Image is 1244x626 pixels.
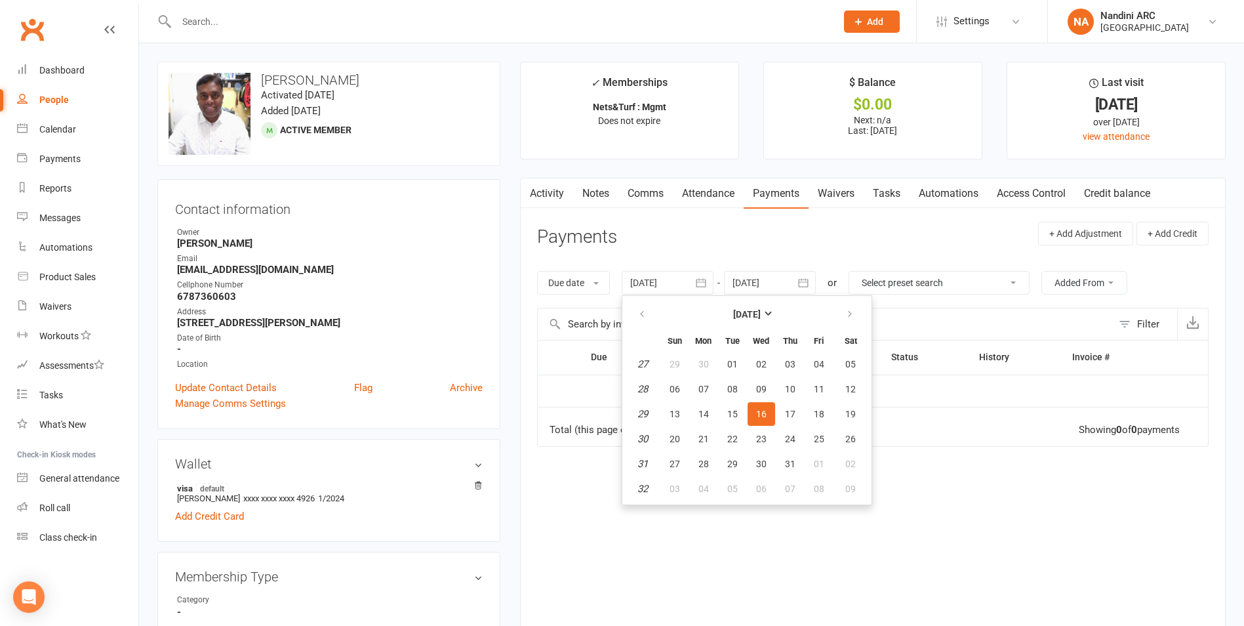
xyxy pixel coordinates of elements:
[39,331,79,341] div: Workouts
[661,477,689,501] button: 03
[670,484,680,494] span: 03
[17,203,138,233] a: Messages
[177,483,476,493] strong: visa
[177,306,483,318] div: Address
[785,459,795,469] span: 31
[953,7,990,36] span: Settings
[175,570,483,584] h3: Membership Type
[814,384,824,394] span: 11
[17,115,138,144] a: Calendar
[17,464,138,493] a: General attendance kiosk mode
[39,65,85,75] div: Dashboard
[849,74,896,98] div: $ Balance
[845,459,856,469] span: 02
[354,380,372,396] a: Flag
[834,352,868,376] button: 05
[39,94,69,105] div: People
[776,402,804,426] button: 17
[695,336,712,346] small: Monday
[175,197,483,217] h3: Contact information
[1075,178,1159,209] a: Credit balance
[753,336,769,346] small: Wednesday
[864,178,910,209] a: Tasks
[748,452,775,476] button: 30
[39,503,70,513] div: Roll call
[1100,10,1189,22] div: Nandini ARC
[169,73,251,155] img: image1691358299.png
[756,409,767,419] span: 16
[17,410,138,440] a: What's New
[719,452,746,476] button: 29
[867,16,883,27] span: Add
[177,606,483,618] strong: -
[673,178,744,209] a: Attendance
[17,174,138,203] a: Reports
[637,433,648,445] em: 30
[727,459,738,469] span: 29
[834,477,868,501] button: 09
[776,98,970,112] div: $0.00
[783,336,797,346] small: Thursday
[727,409,738,419] span: 15
[776,477,804,501] button: 07
[175,396,286,411] a: Manage Comms Settings
[243,493,315,503] span: xxxx xxxx xxxx 4926
[756,434,767,444] span: 23
[280,125,351,135] span: Active member
[39,301,71,312] div: Waivers
[698,434,709,444] span: 21
[661,452,689,476] button: 27
[169,73,489,87] h3: [PERSON_NAME]
[17,292,138,322] a: Waivers
[670,409,680,419] span: 13
[988,178,1075,209] a: Access Control
[785,434,795,444] span: 24
[39,390,63,400] div: Tasks
[637,358,648,370] em: 27
[39,272,96,282] div: Product Sales
[537,271,610,295] button: Due date
[1136,222,1209,245] button: + Add Credit
[175,380,277,396] a: Update Contact Details
[39,360,104,371] div: Assessments
[17,493,138,523] a: Roll call
[637,458,648,470] em: 31
[834,427,868,451] button: 26
[17,523,138,553] a: Class kiosk mode
[690,352,717,376] button: 30
[805,452,833,476] button: 01
[834,377,868,401] button: 12
[17,262,138,292] a: Product Sales
[39,124,76,135] div: Calendar
[776,427,804,451] button: 24
[719,377,746,401] button: 08
[177,238,483,249] strong: [PERSON_NAME]
[17,233,138,262] a: Automations
[670,384,680,394] span: 06
[719,402,746,426] button: 15
[450,380,483,396] a: Archive
[814,459,824,469] span: 01
[177,358,483,371] div: Location
[690,402,717,426] button: 14
[175,481,483,505] li: [PERSON_NAME]
[814,434,824,444] span: 25
[637,383,648,395] em: 28
[719,477,746,501] button: 05
[1089,74,1144,98] div: Last visit
[1079,425,1180,436] div: Showing of payments
[17,351,138,381] a: Assessments
[814,359,824,369] span: 04
[591,74,668,98] div: Memberships
[845,359,856,369] span: 05
[177,343,483,355] strong: -
[17,322,138,351] a: Workouts
[698,484,709,494] span: 04
[698,384,709,394] span: 07
[698,409,709,419] span: 14
[845,336,857,346] small: Saturday
[39,242,92,253] div: Automations
[318,493,344,503] span: 1/2024
[1083,131,1150,142] a: view attendance
[776,377,804,401] button: 10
